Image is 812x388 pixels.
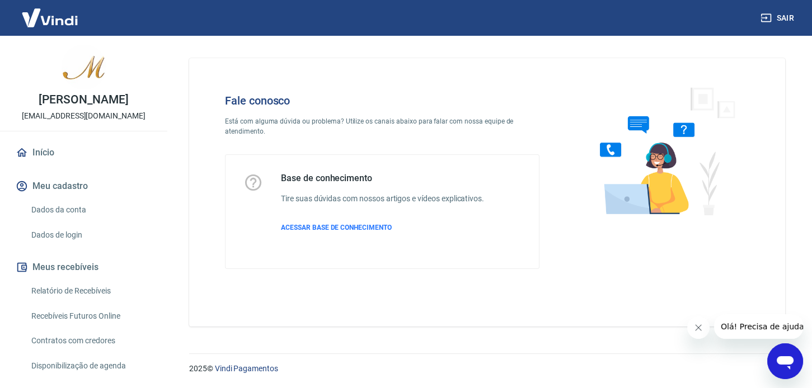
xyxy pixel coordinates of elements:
a: Recebíveis Futuros Online [27,305,154,328]
span: Olá! Precisa de ajuda? [7,8,94,17]
a: Início [13,140,154,165]
a: Dados da conta [27,198,154,221]
button: Meu cadastro [13,174,154,198]
a: ACESSAR BASE DE CONHECIMENTO [281,223,484,233]
img: Fale conosco [578,76,748,225]
p: Está com alguma dúvida ou problema? Utilize os canais abaixo para falar com nossa equipe de atend... [225,116,539,136]
button: Meus recebíveis [13,255,154,280]
p: 2025 © [189,363,785,375]
iframe: Fechar mensagem [687,316,710,339]
iframe: Mensagem da empresa [714,314,803,339]
h5: Base de conhecimento [281,173,484,184]
iframe: Botão para abrir a janela de mensagens [767,343,803,379]
h6: Tire suas dúvidas com nossos artigos e vídeos explicativos. [281,193,484,205]
a: Vindi Pagamentos [215,364,278,373]
span: ACESSAR BASE DE CONHECIMENTO [281,224,392,231]
img: Vindi [13,1,86,35]
h4: Fale conosco [225,94,539,107]
img: e4fcbad3-fe4a-4f9a-b07f-b65b6c998483.jpeg [62,45,106,89]
p: [PERSON_NAME] [39,94,128,106]
a: Relatório de Recebíveis [27,280,154,302]
a: Disponibilização de agenda [27,354,154,377]
p: [EMAIL_ADDRESS][DOMAIN_NAME] [22,110,145,122]
button: Sair [758,8,799,29]
a: Dados de login [27,224,154,247]
a: Contratos com credores [27,329,154,352]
